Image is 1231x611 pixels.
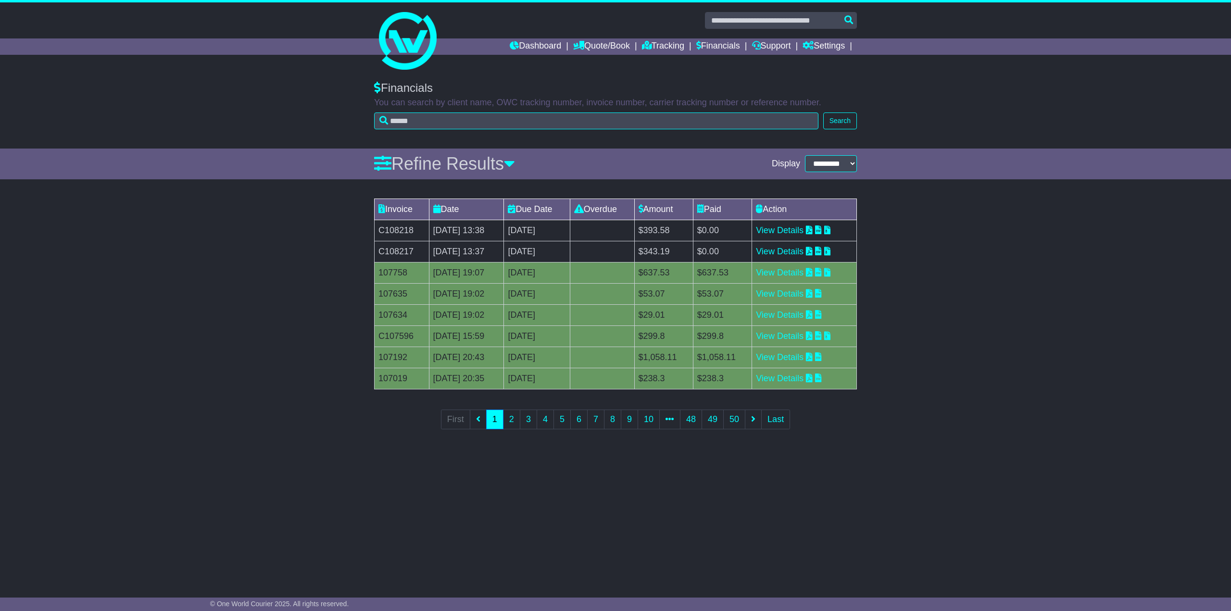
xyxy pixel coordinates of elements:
[693,262,752,283] td: $637.53
[537,410,554,429] a: 4
[604,410,621,429] a: 8
[573,38,630,55] a: Quote/Book
[693,220,752,241] td: $0.00
[634,199,693,220] td: Amount
[486,410,503,429] a: 1
[429,220,504,241] td: [DATE] 13:38
[693,241,752,262] td: $0.00
[587,410,604,429] a: 7
[504,347,570,368] td: [DATE]
[504,304,570,325] td: [DATE]
[638,410,660,429] a: 10
[429,262,504,283] td: [DATE] 19:07
[756,268,804,277] a: View Details
[504,199,570,220] td: Due Date
[756,289,804,299] a: View Details
[621,410,638,429] a: 9
[429,241,504,262] td: [DATE] 13:37
[520,410,537,429] a: 3
[375,220,429,241] td: C108218
[553,410,571,429] a: 5
[634,368,693,389] td: $238.3
[634,241,693,262] td: $343.19
[680,410,702,429] a: 48
[375,283,429,304] td: 107635
[756,247,804,256] a: View Details
[752,199,857,220] td: Action
[374,98,857,108] p: You can search by client name, OWC tracking number, invoice number, carrier tracking number or re...
[374,81,857,95] div: Financials
[693,325,752,347] td: $299.8
[634,262,693,283] td: $637.53
[570,410,588,429] a: 6
[693,283,752,304] td: $53.07
[634,283,693,304] td: $53.07
[504,262,570,283] td: [DATE]
[702,410,724,429] a: 49
[375,368,429,389] td: 107019
[803,38,845,55] a: Settings
[756,374,804,383] a: View Details
[693,368,752,389] td: $238.3
[504,220,570,241] td: [DATE]
[504,283,570,304] td: [DATE]
[634,220,693,241] td: $393.58
[634,325,693,347] td: $299.8
[429,368,504,389] td: [DATE] 20:35
[723,410,745,429] a: 50
[823,112,857,129] button: Search
[374,154,515,174] a: Refine Results
[210,600,349,608] span: © One World Courier 2025. All rights reserved.
[429,304,504,325] td: [DATE] 19:02
[504,325,570,347] td: [DATE]
[503,410,520,429] a: 2
[429,199,504,220] td: Date
[375,241,429,262] td: C108217
[375,347,429,368] td: 107192
[570,199,634,220] td: Overdue
[504,368,570,389] td: [DATE]
[634,304,693,325] td: $29.01
[634,347,693,368] td: $1,058.11
[510,38,561,55] a: Dashboard
[429,325,504,347] td: [DATE] 15:59
[375,325,429,347] td: C107596
[756,310,804,320] a: View Details
[693,304,752,325] td: $29.01
[642,38,684,55] a: Tracking
[756,225,804,235] a: View Details
[693,199,752,220] td: Paid
[504,241,570,262] td: [DATE]
[756,331,804,341] a: View Details
[752,38,791,55] a: Support
[375,199,429,220] td: Invoice
[772,159,800,169] span: Display
[693,347,752,368] td: $1,058.11
[375,304,429,325] td: 107634
[375,262,429,283] td: 107758
[761,410,790,429] a: Last
[696,38,740,55] a: Financials
[429,347,504,368] td: [DATE] 20:43
[756,352,804,362] a: View Details
[429,283,504,304] td: [DATE] 19:02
